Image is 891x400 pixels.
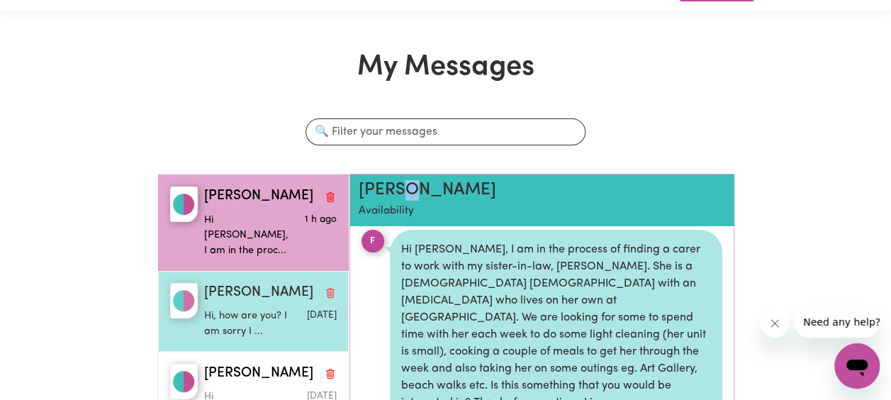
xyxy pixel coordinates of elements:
[158,271,349,352] button: Nicholas C[PERSON_NAME]Delete conversationHi, how are you? I am sorry I ...Message sent on June 2...
[204,309,292,339] p: Hi, how are you? I am sorry I ...
[170,283,198,318] img: Nicholas C
[359,180,664,201] h2: [PERSON_NAME]
[170,364,198,399] img: Peter Z
[307,311,337,320] span: Message sent on June 2, 2025
[795,306,880,338] iframe: Message from company
[324,187,337,206] button: Delete conversation
[9,10,86,21] span: Need any help?
[761,309,789,338] iframe: Close message
[158,174,349,271] button: Fiona M[PERSON_NAME]Delete conversationHi [PERSON_NAME], I am in the proc...Message sent on Septe...
[204,187,313,207] span: [PERSON_NAME]
[306,118,585,145] input: 🔍 Filter your messages
[305,215,337,224] span: Message sent on September 3, 2025
[362,230,384,252] div: F
[834,343,880,389] iframe: Button to launch messaging window
[324,284,337,302] button: Delete conversation
[157,50,734,84] h1: My Messages
[170,187,198,222] img: Fiona M
[324,365,337,383] button: Delete conversation
[204,213,292,259] p: Hi [PERSON_NAME], I am in the proc...
[359,204,664,220] p: Availability
[204,364,313,384] span: [PERSON_NAME]
[204,283,313,304] span: [PERSON_NAME]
